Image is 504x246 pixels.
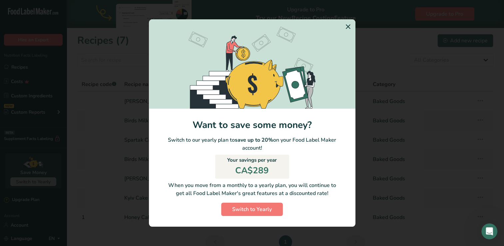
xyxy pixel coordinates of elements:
[227,156,277,164] p: Your savings per year
[149,136,355,152] p: Switch to our yearly plan to on your Food Label Maker account!
[154,181,350,197] p: When you move from a monthly to a yearly plan, you will continue to get all Food Label Maker's gr...
[149,119,355,131] h1: Want to save some money?
[232,205,272,213] span: Switch to Yearly
[221,203,283,216] button: Switch to Yearly
[235,164,269,177] p: CA$289
[481,223,497,239] iframe: Intercom live chat
[235,136,273,144] b: save up to 20%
